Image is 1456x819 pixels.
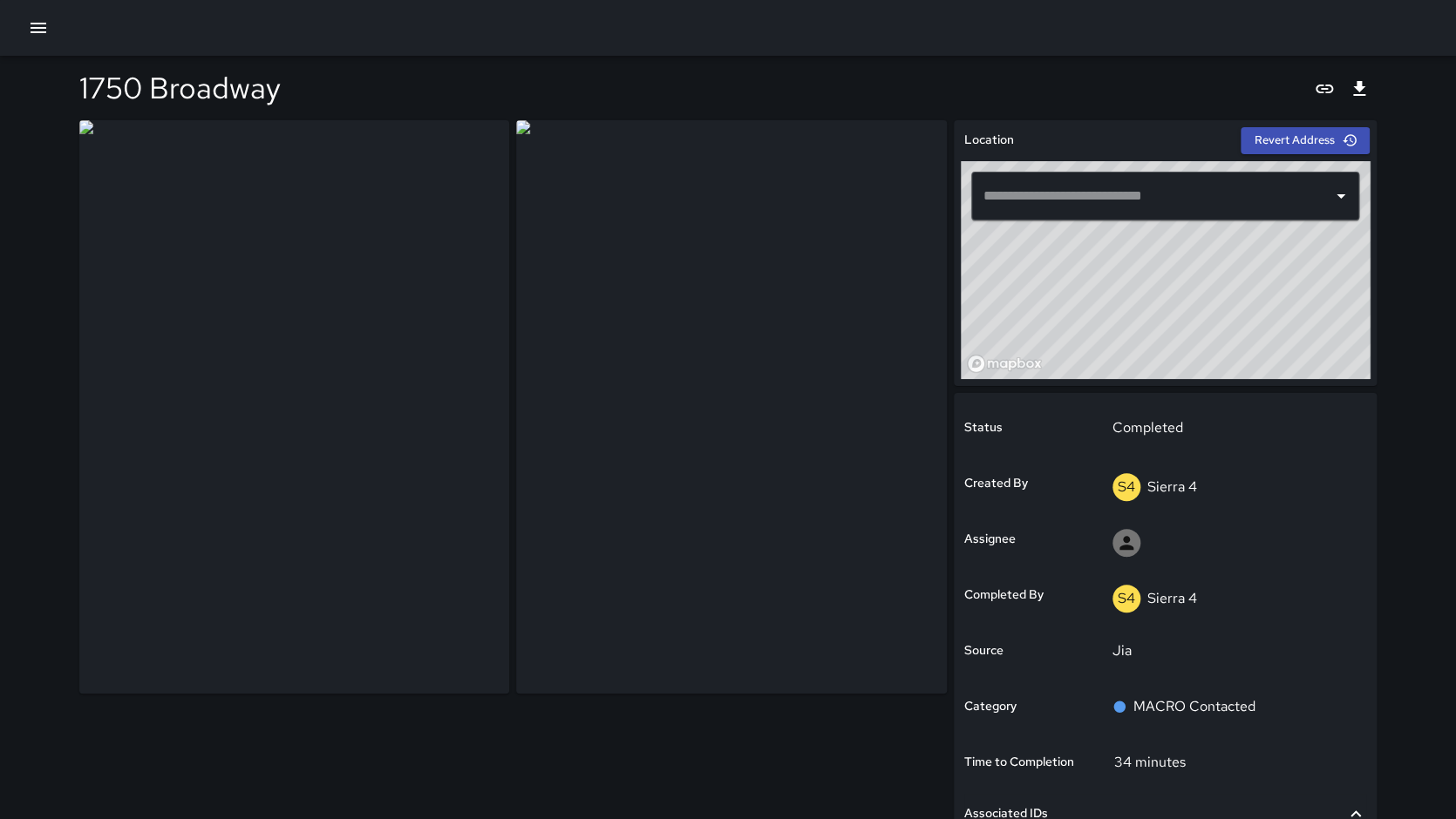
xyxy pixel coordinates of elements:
img: request_images%2Ffa965200-8fea-11f0-9125-bb1db660e66c [79,120,509,694]
p: Sierra 4 [1147,589,1197,607]
h6: Time to Completion [964,753,1074,772]
img: request_images%2Ffc6daa10-8fea-11f0-9125-bb1db660e66c [516,120,946,694]
h6: Source [964,641,1004,660]
h6: Location [964,131,1014,150]
p: Completed [1112,417,1354,438]
h6: Completed By [964,585,1044,605]
h4: 1750 Broadway [79,70,281,106]
p: MACRO Contacted [1133,696,1255,717]
p: 34 minutes [1114,753,1186,771]
button: Open [1329,184,1353,208]
h6: Category [964,697,1017,716]
p: Sierra 4 [1147,477,1197,496]
h6: Assignee [964,530,1016,549]
p: S4 [1118,477,1135,497]
p: Jia [1112,640,1354,661]
h6: Status [964,418,1003,437]
button: Copy link [1307,71,1342,106]
h6: Created By [964,474,1028,493]
p: S4 [1118,588,1135,609]
button: Export [1342,71,1377,106]
button: Revert Address [1241,127,1370,154]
